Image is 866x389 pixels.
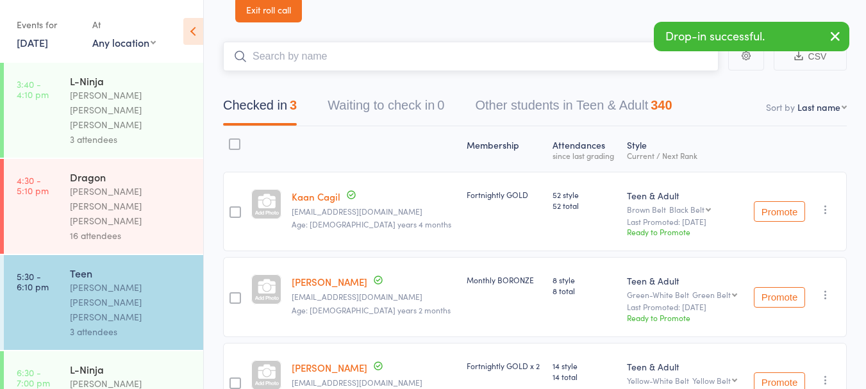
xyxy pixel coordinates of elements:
[437,98,444,112] div: 0
[553,285,616,296] span: 8 total
[292,275,367,288] a: [PERSON_NAME]
[553,151,616,160] div: since last grading
[17,79,49,99] time: 3:40 - 4:10 pm
[462,132,547,166] div: Membership
[292,378,456,387] small: suhailah.noori@gmail.com
[754,287,805,308] button: Promote
[70,228,192,243] div: 16 attendees
[17,367,50,388] time: 6:30 - 7:00 pm
[70,184,192,228] div: [PERSON_NAME] [PERSON_NAME] [PERSON_NAME]
[292,190,340,203] a: Kaan Cagil
[17,175,49,195] time: 4:30 - 5:10 pm
[70,362,192,376] div: L-Ninja
[70,132,192,147] div: 3 attendees
[774,43,847,70] button: CSV
[754,201,805,222] button: Promote
[766,101,795,113] label: Sort by
[467,189,542,200] div: Fortnightly GOLD
[92,35,156,49] div: Any location
[692,290,731,299] div: Green Belt
[654,22,849,51] div: Drop-in successful.
[292,304,451,315] span: Age: [DEMOGRAPHIC_DATA] years 2 months
[669,205,704,213] div: Black Belt
[70,74,192,88] div: L-Ninja
[467,274,542,285] div: Monthly BORONZE
[651,98,672,112] div: 340
[627,302,741,311] small: Last Promoted: [DATE]
[223,42,719,71] input: Search by name
[547,132,621,166] div: Atten­dances
[4,63,203,158] a: 3:40 -4:10 pmL-Ninja[PERSON_NAME] [PERSON_NAME] [PERSON_NAME]3 attendees
[627,360,741,373] div: Teen & Adult
[292,219,451,229] span: Age: [DEMOGRAPHIC_DATA] years 4 months
[70,170,192,184] div: Dragon
[627,189,741,202] div: Teen & Adult
[70,280,192,324] div: [PERSON_NAME] [PERSON_NAME] [PERSON_NAME]
[467,360,542,371] div: Fortnightly GOLD x 2
[70,88,192,132] div: [PERSON_NAME] [PERSON_NAME] [PERSON_NAME]
[290,98,297,112] div: 3
[70,266,192,280] div: Teen
[292,207,456,216] small: mcagil06@hotmail.com
[627,217,741,226] small: Last Promoted: [DATE]
[627,274,741,287] div: Teen & Adult
[627,290,741,299] div: Green-White Belt
[627,312,741,323] div: Ready to Promote
[17,14,79,35] div: Events for
[553,274,616,285] span: 8 style
[627,151,741,160] div: Current / Next Rank
[553,200,616,211] span: 52 total
[17,35,48,49] a: [DATE]
[4,159,203,254] a: 4:30 -5:10 pmDragon[PERSON_NAME] [PERSON_NAME] [PERSON_NAME]16 attendees
[553,189,616,200] span: 52 style
[553,360,616,371] span: 14 style
[627,376,741,385] div: Yellow-White Belt
[292,361,367,374] a: [PERSON_NAME]
[627,205,741,213] div: Brown Belt
[627,226,741,237] div: Ready to Promote
[797,101,840,113] div: Last name
[692,376,731,385] div: Yellow Belt
[17,271,49,292] time: 5:30 - 6:10 pm
[292,292,456,301] small: anthonyfurnari@gmail.com
[622,132,746,166] div: Style
[553,371,616,382] span: 14 total
[475,92,672,126] button: Other students in Teen & Adult340
[328,92,444,126] button: Waiting to check in0
[92,14,156,35] div: At
[223,92,297,126] button: Checked in3
[4,255,203,350] a: 5:30 -6:10 pmTeen[PERSON_NAME] [PERSON_NAME] [PERSON_NAME]3 attendees
[70,324,192,339] div: 3 attendees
